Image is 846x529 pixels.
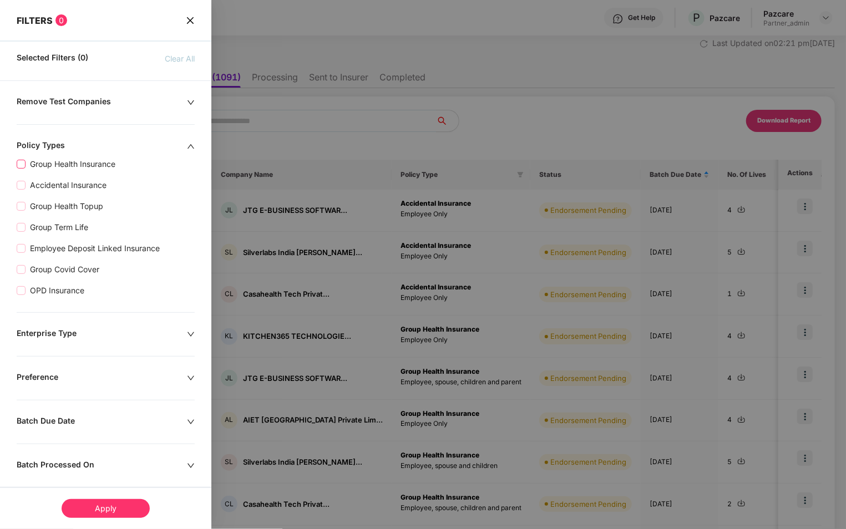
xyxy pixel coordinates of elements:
[26,179,111,191] span: Accidental Insurance
[187,330,195,338] span: down
[26,158,120,170] span: Group Health Insurance
[17,15,53,26] span: FILTERS
[17,460,187,472] div: Batch Processed On
[26,200,108,212] span: Group Health Topup
[187,374,195,382] span: down
[17,328,187,340] div: Enterprise Type
[186,14,195,26] span: close
[62,499,150,518] div: Apply
[187,462,195,470] span: down
[26,221,93,233] span: Group Term Life
[17,96,187,109] div: Remove Test Companies
[26,242,164,255] span: Employee Deposit Linked Insurance
[17,372,187,384] div: Preference
[17,140,187,152] div: Policy Types
[26,284,89,297] span: OPD Insurance
[17,416,187,428] div: Batch Due Date
[187,99,195,106] span: down
[26,263,104,276] span: Group Covid Cover
[55,14,67,26] span: 0
[187,143,195,150] span: up
[187,418,195,426] span: down
[165,53,195,65] span: Clear All
[17,53,88,65] span: Selected Filters (0)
